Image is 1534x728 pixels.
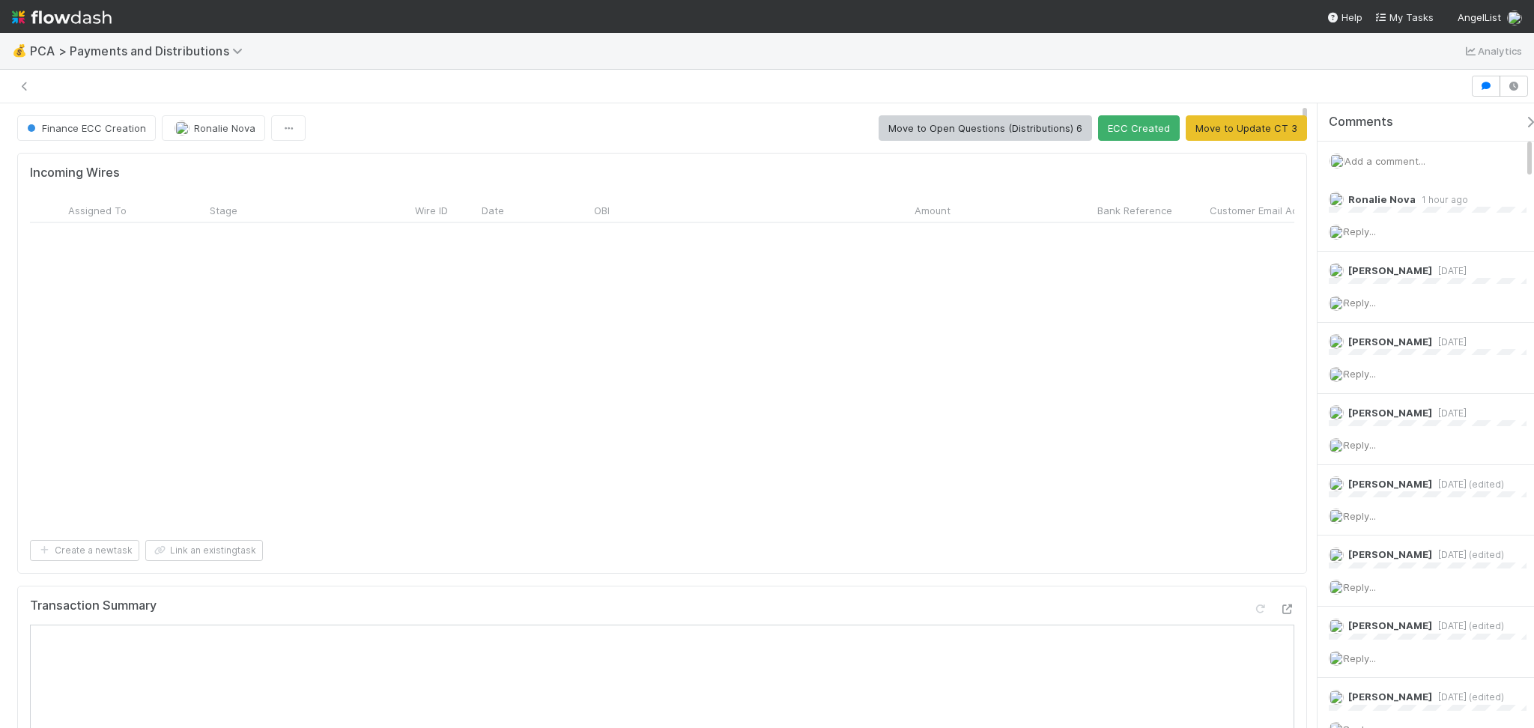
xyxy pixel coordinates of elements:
[1327,10,1362,25] div: Help
[1210,203,1324,218] span: Customer Email Address
[1374,10,1434,25] a: My Tasks
[594,203,610,218] span: OBI
[1329,405,1344,420] img: avatar_a2d05fec-0a57-4266-8476-74cda3464b0e.png
[1458,11,1501,23] span: AngelList
[1329,263,1344,278] img: avatar_a2d05fec-0a57-4266-8476-74cda3464b0e.png
[915,203,951,218] span: Amount
[1344,225,1376,237] span: Reply...
[1329,334,1344,349] img: avatar_a2d05fec-0a57-4266-8476-74cda3464b0e.png
[30,43,250,58] span: PCA > Payments and Distributions
[1344,155,1425,167] span: Add a comment...
[145,540,263,561] button: Link an existingtask
[1329,476,1344,491] img: avatar_a2d05fec-0a57-4266-8476-74cda3464b0e.png
[30,540,139,561] button: Create a newtask
[1348,619,1432,631] span: [PERSON_NAME]
[1329,619,1344,634] img: avatar_a2d05fec-0a57-4266-8476-74cda3464b0e.png
[1329,225,1344,240] img: avatar_d8fc9ee4-bd1b-4062-a2a8-84feb2d97839.png
[12,44,27,57] span: 💰
[1348,478,1432,490] span: [PERSON_NAME]
[1463,42,1522,60] a: Analytics
[1186,115,1307,141] button: Move to Update CT 3
[1329,296,1344,311] img: avatar_d8fc9ee4-bd1b-4062-a2a8-84feb2d97839.png
[1432,479,1504,490] span: [DATE] (edited)
[1329,651,1344,666] img: avatar_d8fc9ee4-bd1b-4062-a2a8-84feb2d97839.png
[1329,547,1344,562] img: avatar_a2d05fec-0a57-4266-8476-74cda3464b0e.png
[1432,691,1504,703] span: [DATE] (edited)
[1097,203,1172,218] span: Bank Reference
[1348,407,1432,419] span: [PERSON_NAME]
[1507,10,1522,25] img: avatar_d8fc9ee4-bd1b-4062-a2a8-84feb2d97839.png
[1329,438,1344,453] img: avatar_d8fc9ee4-bd1b-4062-a2a8-84feb2d97839.png
[1374,11,1434,23] span: My Tasks
[1329,115,1393,130] span: Comments
[175,121,190,136] img: avatar_0d9988fd-9a15-4cc7-ad96-88feab9e0fa9.png
[415,203,448,218] span: Wire ID
[1344,297,1376,309] span: Reply...
[1098,115,1180,141] button: ECC Created
[1348,336,1432,348] span: [PERSON_NAME]
[482,203,504,218] span: Date
[1344,368,1376,380] span: Reply...
[1329,192,1344,207] img: avatar_0d9988fd-9a15-4cc7-ad96-88feab9e0fa9.png
[1344,652,1376,664] span: Reply...
[210,203,237,218] span: Stage
[1348,548,1432,560] span: [PERSON_NAME]
[1348,264,1432,276] span: [PERSON_NAME]
[24,122,146,134] span: Finance ECC Creation
[1348,193,1416,205] span: Ronalie Nova
[1432,620,1504,631] span: [DATE] (edited)
[1344,581,1376,593] span: Reply...
[1344,510,1376,522] span: Reply...
[1329,509,1344,524] img: avatar_d8fc9ee4-bd1b-4062-a2a8-84feb2d97839.png
[1348,691,1432,703] span: [PERSON_NAME]
[1329,580,1344,595] img: avatar_d8fc9ee4-bd1b-4062-a2a8-84feb2d97839.png
[1432,407,1467,419] span: [DATE]
[1329,690,1344,705] img: avatar_a2d05fec-0a57-4266-8476-74cda3464b0e.png
[1344,439,1376,451] span: Reply...
[68,203,127,218] span: Assigned To
[1432,265,1467,276] span: [DATE]
[30,166,120,181] h5: Incoming Wires
[30,598,157,613] h5: Transaction Summary
[1432,549,1504,560] span: [DATE] (edited)
[879,115,1092,141] button: Move to Open Questions (Distributions) 6
[1330,154,1344,169] img: avatar_d8fc9ee4-bd1b-4062-a2a8-84feb2d97839.png
[194,122,255,134] span: Ronalie Nova
[1329,367,1344,382] img: avatar_d8fc9ee4-bd1b-4062-a2a8-84feb2d97839.png
[17,115,156,141] button: Finance ECC Creation
[1416,194,1468,205] span: 1 hour ago
[12,4,112,30] img: logo-inverted-e16ddd16eac7371096b0.svg
[162,115,265,141] button: Ronalie Nova
[1432,336,1467,348] span: [DATE]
